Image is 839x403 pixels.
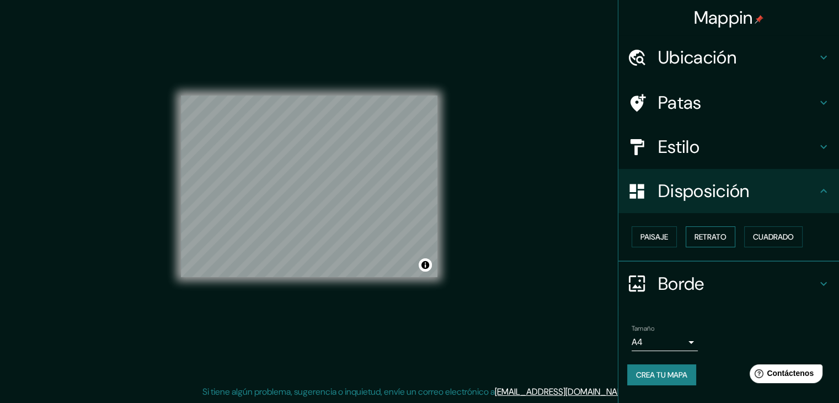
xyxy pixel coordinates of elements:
[658,272,704,295] font: Borde
[744,226,803,247] button: Cuadrado
[618,35,839,79] div: Ubicación
[755,15,763,24] img: pin-icon.png
[627,364,696,385] button: Crea tu mapa
[495,386,631,397] a: [EMAIL_ADDRESS][DOMAIN_NAME]
[636,370,687,380] font: Crea tu mapa
[658,46,736,69] font: Ubicación
[640,232,668,242] font: Paisaje
[618,169,839,213] div: Disposición
[181,96,437,277] canvas: Mapa
[658,91,702,114] font: Patas
[694,232,726,242] font: Retrato
[632,226,677,247] button: Paisaje
[658,179,749,203] font: Disposición
[632,336,643,348] font: A4
[419,258,432,272] button: Activar o desactivar atribución
[741,360,827,391] iframe: Lanzador de widgets de ayuda
[632,333,698,351] div: A4
[618,81,839,125] div: Patas
[202,386,495,397] font: Si tiene algún problema, sugerencia o inquietud, envíe un correo electrónico a
[694,6,753,29] font: Mappin
[632,324,654,333] font: Tamaño
[618,125,839,169] div: Estilo
[686,226,735,247] button: Retrato
[658,135,699,158] font: Estilo
[753,232,794,242] font: Cuadrado
[618,262,839,306] div: Borde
